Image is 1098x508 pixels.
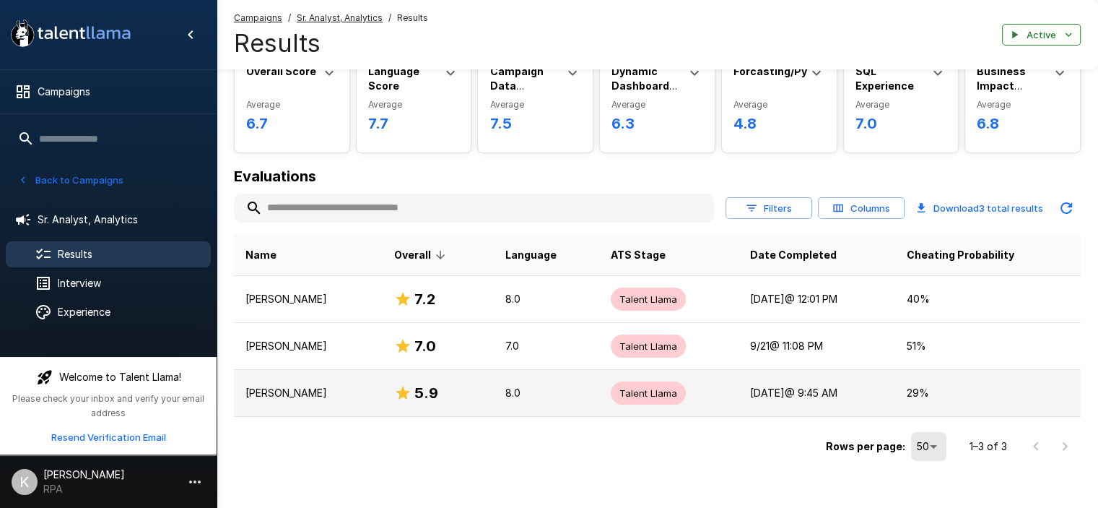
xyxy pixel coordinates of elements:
span: Cheating Probability [907,246,1014,264]
h6: 5.9 [414,382,438,405]
p: [PERSON_NAME] [245,292,371,306]
h6: 6.8 [977,112,1068,135]
span: Results [397,11,428,25]
p: 51 % [907,339,1069,353]
button: Filters [726,197,812,220]
span: Average [368,98,460,112]
p: 29 % [907,386,1069,400]
p: Rows per page: [826,439,905,454]
h6: 7.2 [414,288,435,311]
span: / [288,11,291,25]
span: Overall [394,246,450,264]
td: [DATE] @ 9:45 AM [738,370,895,417]
h6: 7.5 [489,112,581,135]
span: / [388,11,391,25]
p: 1–3 of 3 [970,439,1007,454]
h6: 6.7 [246,112,338,135]
td: [DATE] @ 12:01 PM [738,276,895,323]
td: 9/21 @ 11:08 PM [738,323,895,370]
span: Talent Llama [611,387,686,400]
span: Language [505,246,557,264]
h6: 4.8 [733,112,825,135]
span: Average [611,98,703,112]
p: 8.0 [505,292,588,306]
p: [PERSON_NAME] [245,339,371,353]
div: 50 [911,432,946,461]
span: Average [977,98,1068,112]
p: 40 % [907,292,1069,306]
b: Campaign Data Synthesis [489,65,543,106]
span: Average [246,98,338,112]
h6: 7.0 [414,335,436,358]
span: Talent Llama [611,340,686,353]
span: Average [733,98,825,112]
span: Average [489,98,581,112]
span: Date Completed [750,246,837,264]
p: 8.0 [505,386,588,400]
h6: 7.0 [855,112,947,135]
button: Updated Today - 9:55 AM [1052,194,1081,223]
b: Dynamic Dashboard Creation [611,65,677,106]
button: Download3 total results [910,194,1049,223]
span: Average [855,98,947,112]
b: Evaluations [234,168,316,185]
h6: 6.3 [611,112,703,135]
span: Name [245,246,276,264]
u: Campaigns [234,12,282,23]
button: Active [1002,24,1081,46]
b: Overall Score [246,65,316,77]
span: Talent Llama [611,293,686,306]
b: Forcasting/Python [733,65,832,77]
h6: 7.7 [368,112,460,135]
button: Columns [818,197,905,220]
p: 7.0 [505,339,588,353]
u: Sr. Analyst, Analytics [297,12,383,23]
span: ATS Stage [611,246,666,264]
p: [PERSON_NAME] [245,386,371,400]
h4: Results [234,28,428,59]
